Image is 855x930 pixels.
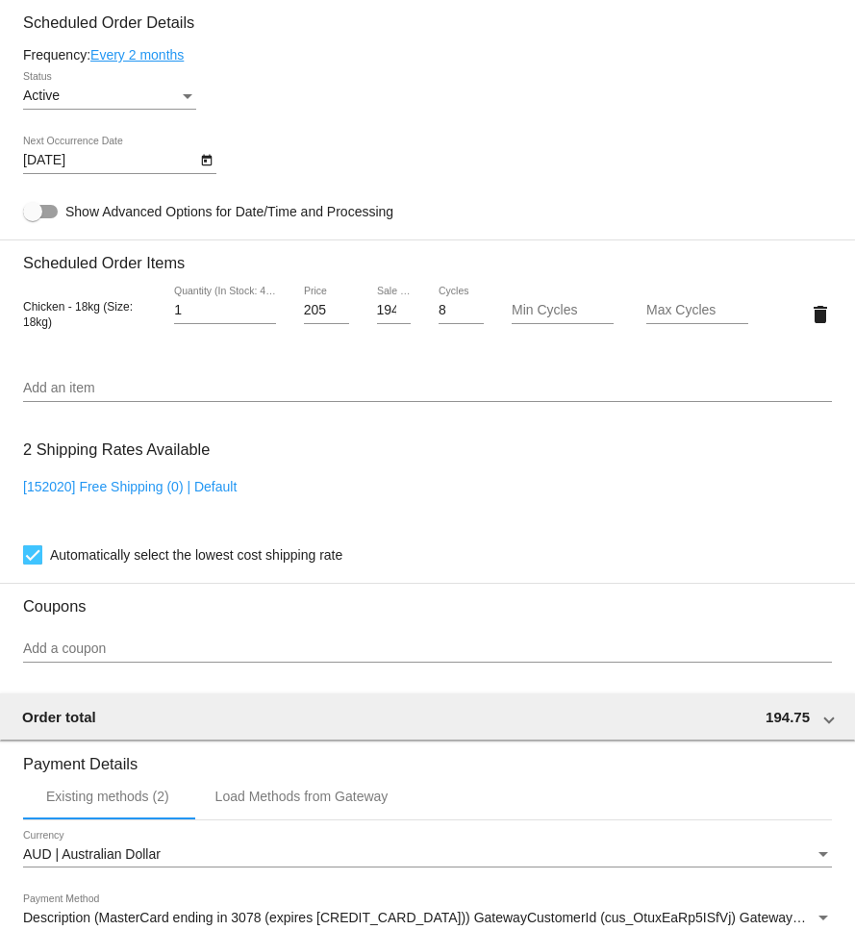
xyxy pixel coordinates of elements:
mat-select: Status [23,88,196,104]
span: Active [23,88,60,103]
input: Max Cycles [646,303,748,318]
a: [152020] Free Shipping (0) | Default [23,479,237,494]
mat-icon: delete [809,303,832,326]
mat-select: Currency [23,847,832,863]
span: AUD | Australian Dollar [23,846,161,862]
mat-select: Payment Method [23,911,832,926]
span: Automatically select the lowest cost shipping rate [50,543,342,566]
input: Sale Price [377,303,412,318]
h3: Scheduled Order Items [23,239,832,272]
h3: Coupons [23,583,832,616]
span: Order total [22,709,96,725]
div: Existing methods (2) [46,789,169,804]
div: Load Methods from Gateway [215,789,389,804]
span: Chicken - 18kg (Size: 18kg) [23,300,133,329]
span: 194.75 [766,709,810,725]
input: Add an item [23,381,832,396]
h3: 2 Shipping Rates Available [23,429,210,470]
a: Every 2 months [90,47,184,63]
button: Open calendar [196,149,216,169]
input: Add a coupon [23,641,832,657]
input: Min Cycles [512,303,614,318]
h3: Payment Details [23,741,832,773]
div: Frequency: [23,47,832,63]
input: Price [304,303,349,318]
input: Quantity (In Stock: 401) [174,303,276,318]
input: Next Occurrence Date [23,153,196,168]
span: Show Advanced Options for Date/Time and Processing [65,202,393,221]
input: Cycles [439,303,484,318]
h3: Scheduled Order Details [23,13,832,32]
